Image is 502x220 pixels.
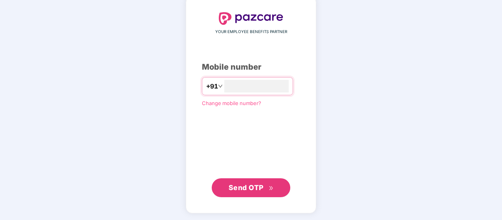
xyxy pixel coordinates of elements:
[229,183,264,192] span: Send OTP
[219,12,283,25] img: logo
[202,100,261,106] a: Change mobile number?
[269,186,274,191] span: double-right
[202,61,300,73] div: Mobile number
[206,81,218,91] span: +91
[215,29,287,35] span: YOUR EMPLOYEE BENEFITS PARTNER
[212,178,290,197] button: Send OTPdouble-right
[218,84,223,89] span: down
